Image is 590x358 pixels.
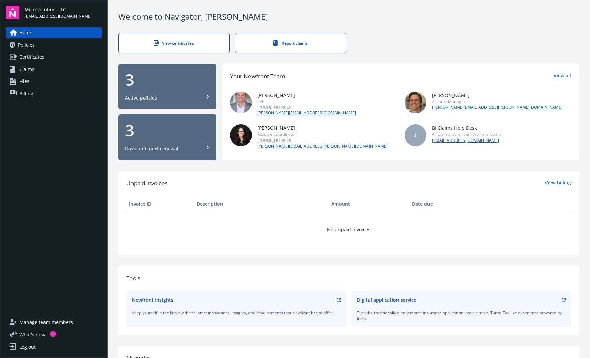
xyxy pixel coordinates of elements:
span: Files [19,76,29,87]
div: [PERSON_NAME] [432,92,562,99]
div: View certificates [132,40,216,46]
a: [PERSON_NAME][EMAIL_ADDRESS][DOMAIN_NAME] [257,110,356,116]
th: Description [194,196,329,212]
div: 3 [125,72,210,88]
img: photo [230,92,252,113]
img: photo [405,92,426,113]
div: Account Manager [432,99,562,104]
div: Tools [126,274,571,283]
div: Keep yourself in the know with the latest innovations, insights, and developments that Newfront h... [132,310,341,316]
span: Claims [19,64,34,75]
a: Manage team members [6,317,102,328]
th: Date due [409,196,477,212]
div: Digital application service [357,296,416,303]
a: [EMAIL_ADDRESS][DOMAIN_NAME] [432,137,501,144]
div: All Claims Other than Workers Comp [432,131,501,137]
a: [PERSON_NAME][EMAIL_ADDRESS][PERSON_NAME][DOMAIN_NAME] [257,143,388,149]
a: View billing [545,179,571,188]
th: Amount [329,196,410,212]
td: No unpaid invoices [126,212,571,247]
div: Newfront Insights [132,296,173,303]
div: [PHONE_NUMBER] [257,104,356,110]
div: EVP [257,99,356,104]
a: Files [6,76,102,87]
div: Days until next renewal [125,145,178,152]
a: Claims [6,64,102,75]
span: Microvolution, LLC [25,6,92,13]
a: View all [554,72,571,81]
span: [EMAIL_ADDRESS][DOMAIN_NAME] [25,13,92,19]
span: What ' s new [19,331,45,338]
div: Your Newfront Team [230,72,285,81]
div: Turn the traditionally cumbersome insurance application into a simple, Turbo-Tax like experience ... [357,310,566,322]
a: Certificates [6,52,102,62]
span: BI [413,132,418,139]
a: [PERSON_NAME][EMAIL_ADDRESS][PERSON_NAME][DOMAIN_NAME] [432,104,562,110]
span: Unpaid Invoices [126,179,168,188]
div: Report claims [249,40,332,46]
button: Microvolution, LLC[EMAIL_ADDRESS][DOMAIN_NAME] [25,6,102,19]
button: What's new1 [6,331,56,338]
span: Policies [18,40,35,50]
div: BI Claims Help Desk [432,124,501,131]
div: 1 [50,331,56,337]
span: Home [19,27,32,38]
div: [PHONE_NUMBER] [257,137,388,143]
button: 3Days until next renewal [118,114,216,160]
button: 3Active policies [118,64,216,109]
a: Home [6,27,102,38]
div: Account Coordinator [257,131,388,137]
div: [PERSON_NAME] [257,92,356,99]
div: 3 [125,122,210,138]
a: Policies [6,40,102,50]
th: Invoice ID [126,196,194,212]
img: photo [230,124,252,146]
span: Certificates [19,52,45,62]
a: View certificates [118,33,230,53]
span: Manage team members [19,317,73,328]
div: [PERSON_NAME] [257,124,388,131]
div: Active policies [125,95,157,101]
span: Billing [19,88,33,99]
a: Billing [6,88,102,99]
div: Welcome to Navigator , [PERSON_NAME] [118,11,579,22]
img: navigator-logo.svg [6,6,19,19]
a: Report claims [235,33,346,53]
div: Log out [19,341,36,352]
